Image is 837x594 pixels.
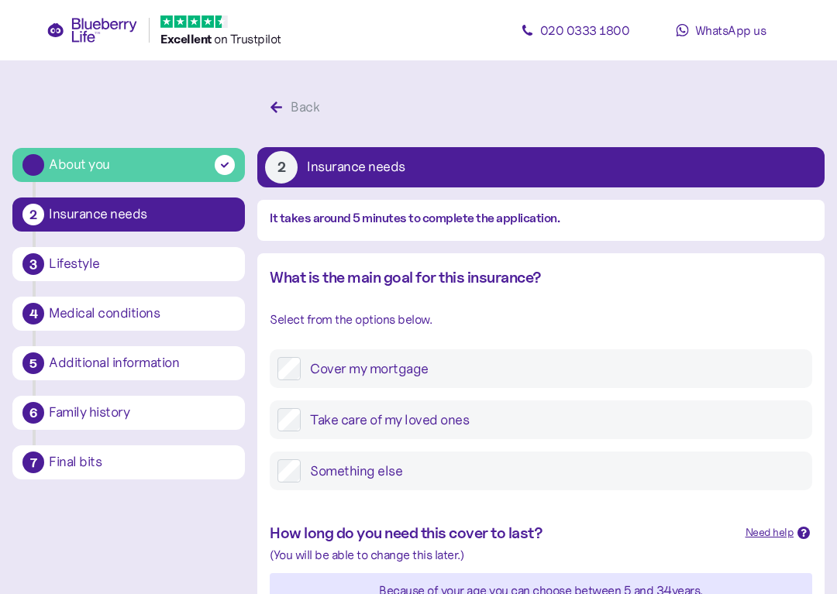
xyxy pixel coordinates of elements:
span: WhatsApp us [695,22,766,38]
div: Insurance needs [307,160,405,174]
div: It takes around 5 minutes to complete the application. [270,209,812,228]
div: (You will be able to change this later.) [270,545,812,565]
div: About you [49,154,110,175]
label: Cover my mortgage [301,357,804,380]
button: 4Medical conditions [12,297,245,331]
a: 020 0333 1800 [505,15,645,46]
button: 2Insurance needs [257,147,825,187]
div: 2 [22,204,44,225]
div: 6 [22,402,44,424]
div: 7 [22,452,44,473]
label: Something else [301,459,804,482]
div: Family history [49,406,235,420]
a: WhatsApp us [651,15,790,46]
div: 5 [22,352,44,374]
div: Medical conditions [49,307,235,321]
span: on Trustpilot [214,31,281,46]
div: Lifestyle [49,257,235,271]
label: Take care of my loved ones [301,408,804,431]
div: 3 [22,253,44,275]
span: Excellent ️ [160,31,214,46]
div: 2 [265,151,298,184]
div: What is the main goal for this insurance? [270,266,812,290]
button: 2Insurance needs [12,197,245,232]
button: 7Final bits [12,445,245,479]
button: Back [257,91,337,124]
div: Back [291,97,319,118]
button: 5Additional information [12,346,245,380]
span: 020 0333 1800 [540,22,630,38]
div: Insurance needs [49,208,235,221]
div: Need help [746,524,794,541]
div: Select from the options below. [270,310,812,329]
button: About you [12,148,245,182]
button: 6Family history [12,396,245,430]
button: 3Lifestyle [12,247,245,281]
div: Additional information [49,356,235,370]
div: 4 [22,303,44,324]
div: Final bits [49,455,235,469]
div: How long do you need this cover to last? [270,521,733,545]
